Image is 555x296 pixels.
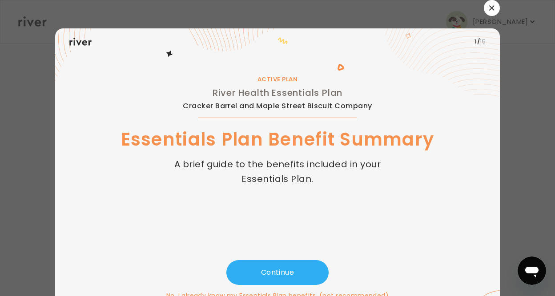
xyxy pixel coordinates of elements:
h1: Essentials Plan Benefit Summary [121,127,434,152]
button: Continue [226,260,329,285]
iframe: Button to launch messaging window [518,257,546,285]
p: A brief guide to the benefits included in your Essentials Plan. [173,157,382,186]
h2: River Health Essentials Plan [183,86,372,100]
span: Cracker Barrel and Maple Street Biscuit Company [183,103,372,110]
